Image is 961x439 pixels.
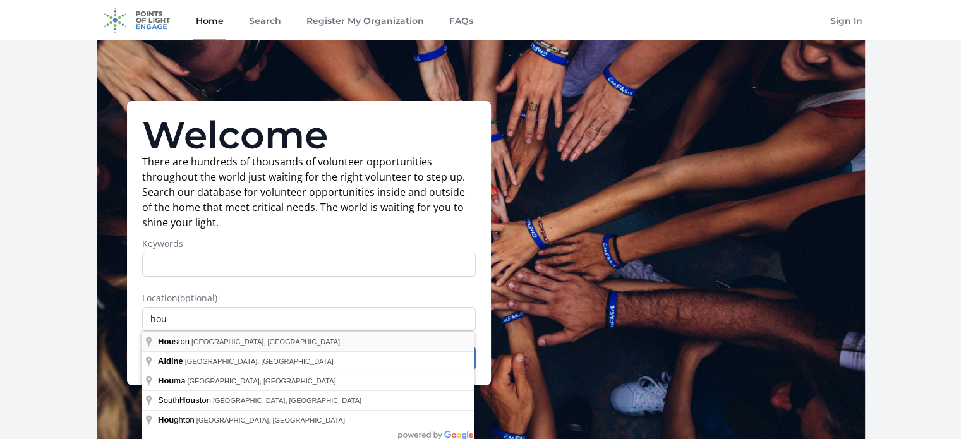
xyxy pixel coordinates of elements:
[142,292,476,304] label: Location
[185,358,334,365] span: [GEOGRAPHIC_DATA], [GEOGRAPHIC_DATA]
[158,415,174,424] span: Hou
[142,116,476,154] h1: Welcome
[158,337,174,346] span: Hou
[142,154,476,230] p: There are hundreds of thousands of volunteer opportunities throughout the world just waiting for ...
[213,397,361,404] span: [GEOGRAPHIC_DATA], [GEOGRAPHIC_DATA]
[191,338,340,346] span: [GEOGRAPHIC_DATA], [GEOGRAPHIC_DATA]
[158,395,213,405] span: South ston
[142,307,476,331] input: Enter a location
[178,292,217,304] span: (optional)
[196,416,345,424] span: [GEOGRAPHIC_DATA], [GEOGRAPHIC_DATA]
[158,356,183,366] span: Aldine
[142,238,476,250] label: Keywords
[158,337,191,346] span: ston
[179,395,195,405] span: Hou
[187,377,335,385] span: [GEOGRAPHIC_DATA], [GEOGRAPHIC_DATA]
[158,415,196,424] span: ghton
[158,376,187,385] span: ma
[158,376,174,385] span: Hou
